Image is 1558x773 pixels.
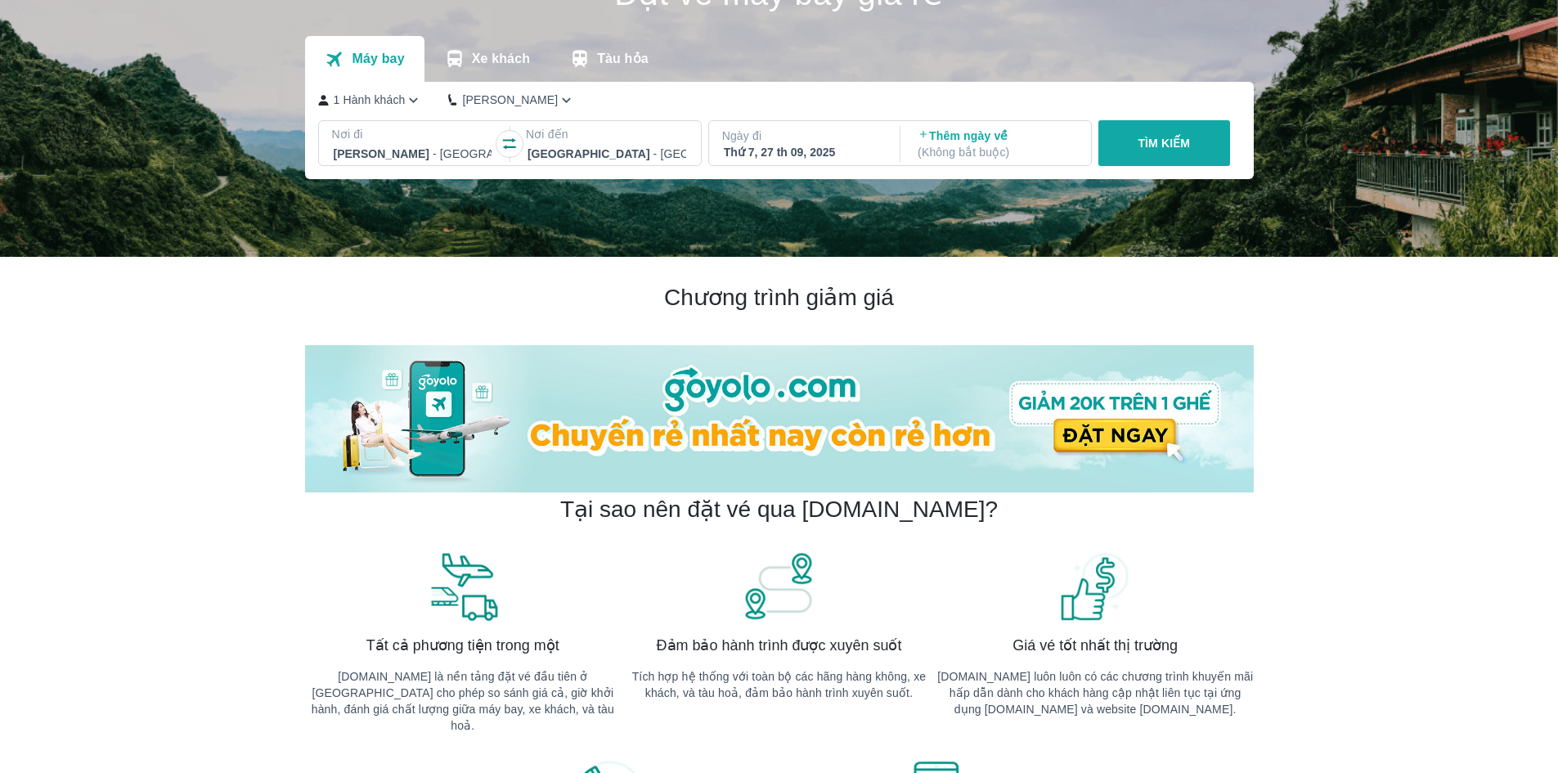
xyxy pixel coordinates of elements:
p: Ngày đi [722,128,884,144]
p: TÌM KIẾM [1138,135,1190,151]
p: Tàu hỏa [597,51,649,67]
img: banner [1058,551,1132,622]
span: Tất cả phương tiện trong một [366,636,559,655]
p: [PERSON_NAME] [462,92,558,108]
h2: Tại sao nên đặt vé qua [DOMAIN_NAME]? [560,495,998,524]
p: Xe khách [472,51,530,67]
div: Thứ 7, 27 th 09, 2025 [724,144,882,160]
p: Nơi đến [526,126,688,142]
span: Giá vé tốt nhất thị trường [1012,636,1178,655]
span: Đảm bảo hành trình được xuyên suốt [657,636,902,655]
p: [DOMAIN_NAME] là nền tảng đặt vé đầu tiên ở [GEOGRAPHIC_DATA] cho phép so sánh giá cả, giờ khởi h... [305,668,622,734]
p: ( Không bắt buộc ) [918,144,1076,160]
p: Thêm ngày về [918,128,1076,160]
p: Tích hợp hệ thống với toàn bộ các hãng hàng không, xe khách, và tàu hoả, đảm bảo hành trình xuyên... [621,668,937,701]
p: Nơi đi [332,126,494,142]
p: Máy bay [352,51,404,67]
img: banner [426,551,500,622]
button: [PERSON_NAME] [448,92,575,109]
button: TÌM KIẾM [1098,120,1230,166]
p: 1 Hành khách [334,92,406,108]
img: banner [742,551,815,622]
h2: Chương trình giảm giá [305,283,1254,312]
div: transportation tabs [305,36,668,82]
img: banner-home [305,345,1254,492]
p: [DOMAIN_NAME] luôn luôn có các chương trình khuyến mãi hấp dẫn dành cho khách hàng cập nhật liên ... [937,668,1254,717]
button: 1 Hành khách [318,92,423,109]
